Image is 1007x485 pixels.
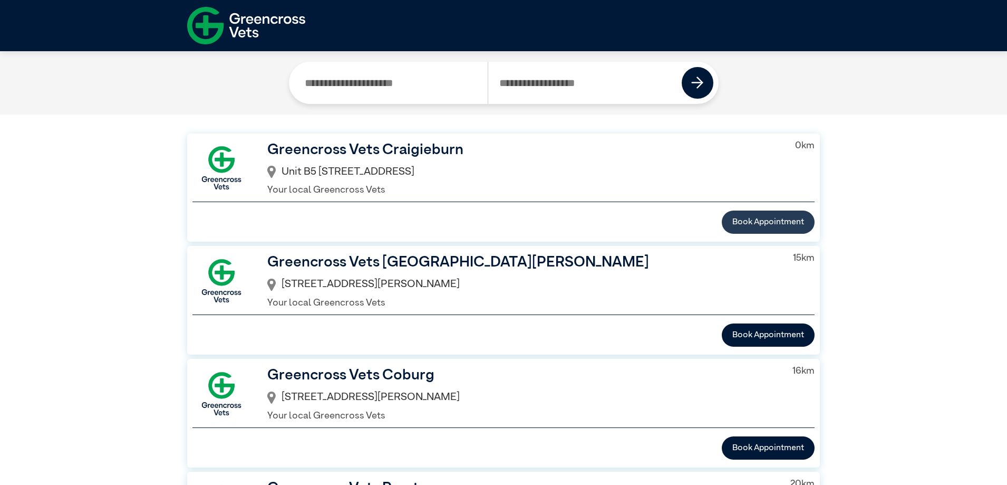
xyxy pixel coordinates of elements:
[267,139,778,161] h3: Greencross Vets Craigieburn
[722,436,815,460] button: Book Appointment
[267,273,776,296] div: [STREET_ADDRESS][PERSON_NAME]
[192,139,250,197] img: GX-Square.png
[267,296,776,310] p: Your local Greencross Vets
[792,364,815,378] p: 16 km
[722,324,815,347] button: Book Appointment
[267,386,776,409] div: [STREET_ADDRESS][PERSON_NAME]
[192,252,250,310] img: GX-Square.png
[793,251,815,265] p: 15 km
[795,139,815,153] p: 0 km
[691,77,704,89] img: icon-right
[267,251,776,273] h3: Greencross Vets [GEOGRAPHIC_DATA][PERSON_NAME]
[267,364,776,386] h3: Greencross Vets Coburg
[722,211,815,234] button: Book Appointment
[488,62,682,104] input: Search by Postcode
[294,62,488,104] input: Search by Clinic Name
[192,365,250,423] img: GX-Square.png
[187,3,305,49] img: f-logo
[267,161,778,184] div: Unit B5 [STREET_ADDRESS]
[267,183,778,197] p: Your local Greencross Vets
[267,409,776,423] p: Your local Greencross Vets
